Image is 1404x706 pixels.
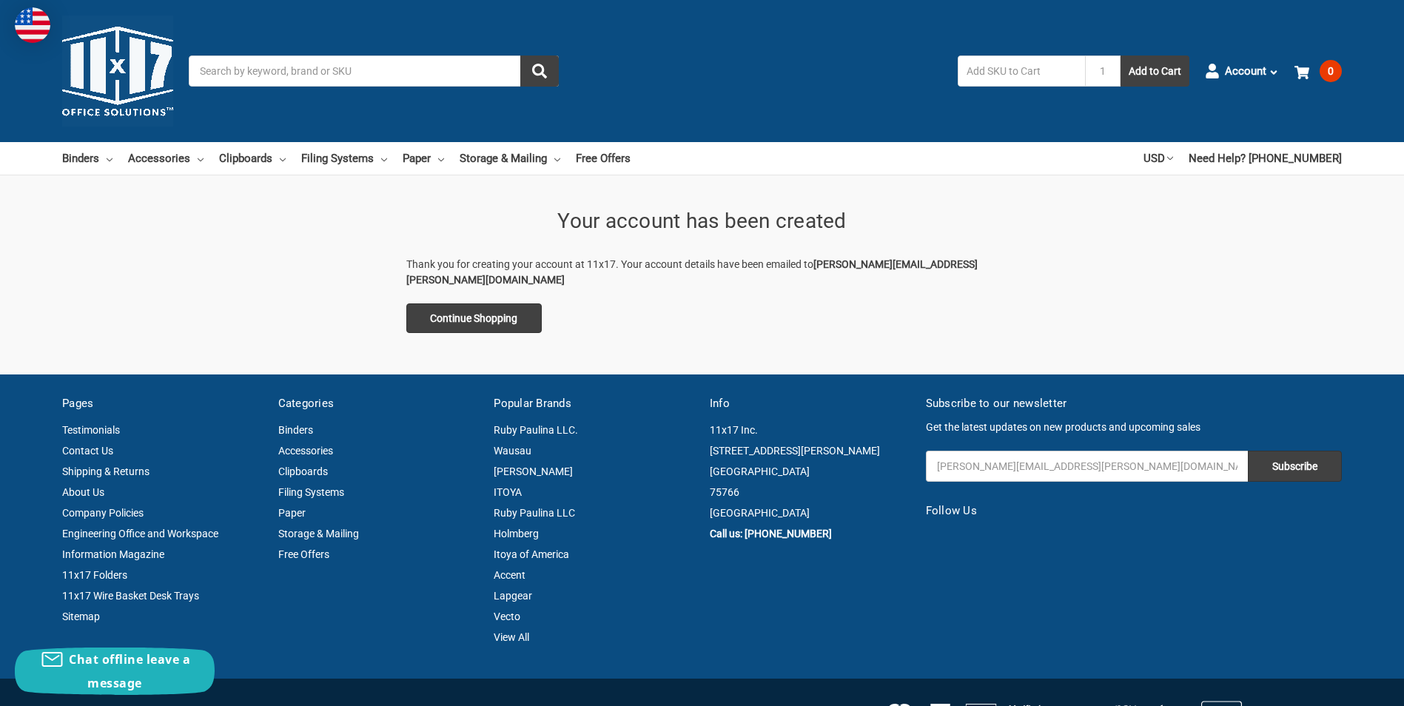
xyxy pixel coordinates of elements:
a: Free Offers [576,142,631,175]
a: Storage & Mailing [278,528,359,539]
input: Search by keyword, brand or SKU [189,56,559,87]
button: Add to Cart [1121,56,1189,87]
a: Wausau [494,445,531,457]
p: Thank you for creating your account at 11x17. Your account details have been emailed to [406,257,998,288]
a: Account [1205,52,1279,90]
img: 11x17.com [62,16,173,127]
a: Engineering Office and Workspace Information Magazine [62,528,218,560]
a: Sitemap [62,611,100,622]
a: Continue Shopping [406,303,543,333]
h5: Subscribe to our newsletter [926,395,1342,412]
a: ITOYA [494,486,522,498]
a: Accent [494,569,525,581]
a: Holmberg [494,528,539,539]
a: USD [1143,142,1173,175]
input: Your email address [926,451,1248,482]
a: Ruby Paulina LLC [494,507,575,519]
p: Get the latest updates on new products and upcoming sales [926,420,1342,435]
a: Shipping & Returns [62,465,150,477]
input: Add SKU to Cart [958,56,1085,87]
a: Filing Systems [301,142,387,175]
a: Accessories [128,142,204,175]
button: Chat offline leave a message [15,648,215,695]
a: Paper [278,507,306,519]
span: 0 [1320,60,1342,82]
h5: Info [710,395,910,412]
a: Free Offers [278,548,329,560]
address: 11x17 Inc. [STREET_ADDRESS][PERSON_NAME] [GEOGRAPHIC_DATA] 75766 [GEOGRAPHIC_DATA] [710,420,910,523]
span: Chat offline leave a message [69,651,190,691]
a: Testimonials [62,424,120,436]
h5: Categories [278,395,479,412]
a: Lapgear [494,590,532,602]
strong: [PERSON_NAME][EMAIL_ADDRESS][PERSON_NAME][DOMAIN_NAME] [406,258,978,286]
a: Accessories [278,445,333,457]
a: Contact Us [62,445,113,457]
h5: Pages [62,395,263,412]
a: Vecto [494,611,520,622]
a: Storage & Mailing [460,142,560,175]
a: Itoya of America [494,548,569,560]
a: Company Policies [62,507,144,519]
a: Need Help? [PHONE_NUMBER] [1189,142,1342,175]
a: Ruby Paulina LLC. [494,424,578,436]
a: About Us [62,486,104,498]
a: Clipboards [278,465,328,477]
span: Account [1225,63,1266,80]
a: Binders [62,142,112,175]
a: Filing Systems [278,486,344,498]
h5: Follow Us [926,502,1342,520]
a: Call us: [PHONE_NUMBER] [710,528,832,539]
a: Binders [278,424,313,436]
img: duty and tax information for United States [15,7,50,43]
a: Paper [403,142,444,175]
a: 11x17 Folders [62,569,127,581]
a: 11x17 Wire Basket Desk Trays [62,590,199,602]
a: View All [494,631,529,643]
h1: Your account has been created [406,206,998,237]
input: Subscribe [1248,451,1342,482]
a: Clipboards [219,142,286,175]
a: 0 [1294,52,1342,90]
a: [PERSON_NAME] [494,465,573,477]
h5: Popular Brands [494,395,694,412]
